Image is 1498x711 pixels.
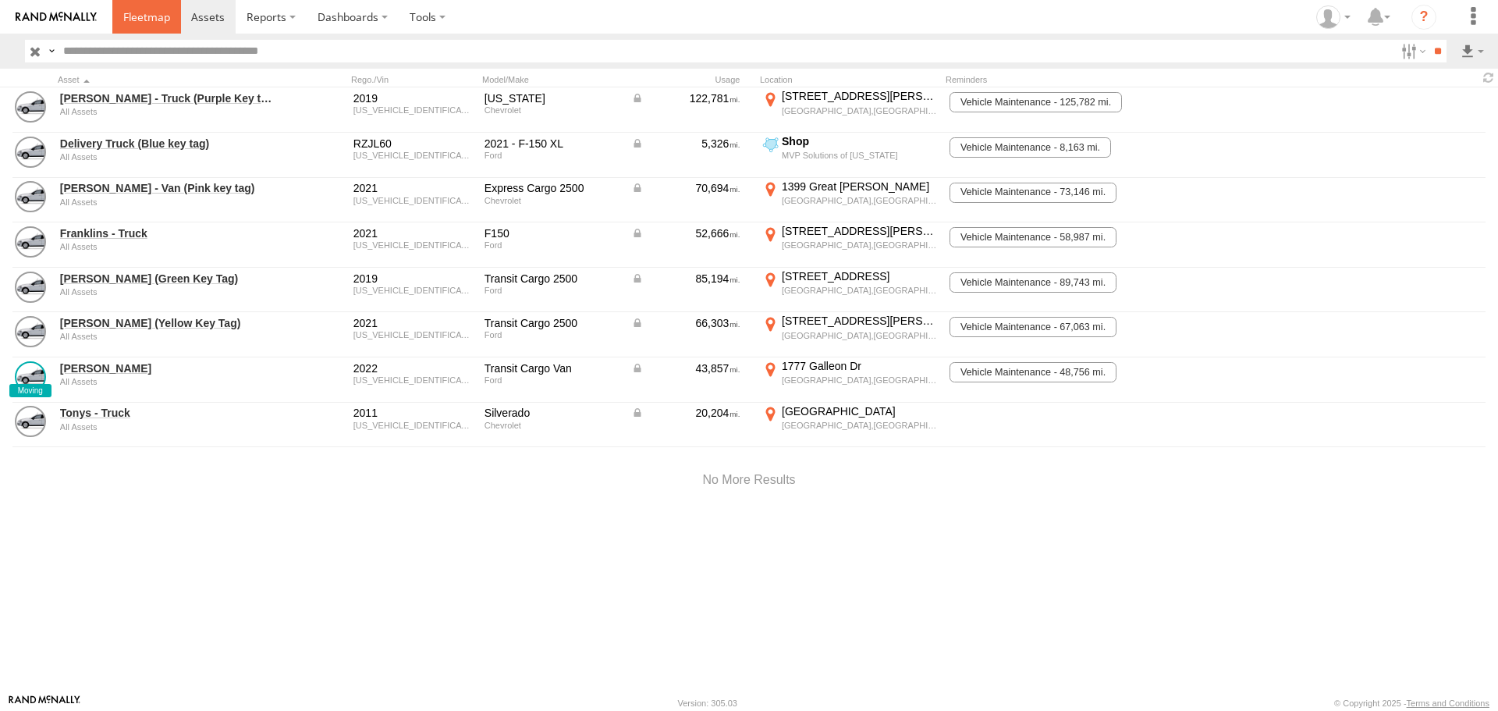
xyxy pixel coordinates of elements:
label: Click to View Current Location [760,404,939,446]
label: Click to View Current Location [760,224,939,266]
div: 1GCHSCEA6K1163930 [353,105,474,115]
a: Delivery Truck (Blue key tag) [60,137,274,151]
div: 2021 [353,226,474,240]
div: Data from Vehicle CANbus [631,272,740,286]
div: Data from Vehicle CANbus [631,181,740,195]
div: Transit Cargo 2500 [485,272,620,286]
div: 1GCWGAFP4M1243651 [353,196,474,205]
div: Data from Vehicle CANbus [631,316,740,330]
div: Ford [485,375,620,385]
div: undefined [60,197,274,207]
div: Ford [485,330,620,340]
div: Ford [485,151,620,160]
div: [GEOGRAPHIC_DATA] [782,404,937,418]
a: [PERSON_NAME] (Yellow Key Tag) [60,316,274,330]
div: Data from Vehicle CANbus [631,91,740,105]
div: [GEOGRAPHIC_DATA],[GEOGRAPHIC_DATA] [782,195,937,206]
label: Export results as... [1459,40,1486,62]
div: undefined [60,377,274,386]
span: Vehicle Maintenance - 67,063 mi. [950,317,1116,337]
label: Click to View Current Location [760,89,939,131]
div: [GEOGRAPHIC_DATA],[GEOGRAPHIC_DATA] [782,240,937,251]
a: View Asset Details [15,226,46,258]
div: Silverado [485,406,620,420]
div: Reminders [946,74,1195,85]
div: 1FTYR1ZM4KKA56292 [353,286,474,295]
div: 2022 [353,361,474,375]
div: Usage [629,74,754,85]
div: Data from Vehicle CANbus [631,137,740,151]
div: Data from Vehicle CANbus [631,361,740,375]
a: [PERSON_NAME] [60,361,274,375]
div: [GEOGRAPHIC_DATA],[GEOGRAPHIC_DATA] [782,330,937,341]
img: rand-logo.svg [16,12,97,23]
div: [GEOGRAPHIC_DATA],[GEOGRAPHIC_DATA] [782,105,937,116]
a: [PERSON_NAME] (Green Key Tag) [60,272,274,286]
div: undefined [60,422,274,432]
div: Chevrolet [485,105,620,115]
label: Click to View Current Location [760,314,939,356]
div: undefined [60,332,274,341]
div: undefined [60,242,274,251]
div: Liz Vargas [1311,5,1356,29]
div: undefined [60,287,274,297]
div: undefined [60,152,274,162]
div: 1FTEX1CB7MKF12658 [353,151,474,160]
div: Chevrolet [485,421,620,430]
div: 1FTBR1Y8XNKA38846 [353,375,474,385]
div: Transit Cargo 2500 [485,316,620,330]
div: [GEOGRAPHIC_DATA],[GEOGRAPHIC_DATA] [782,285,937,296]
div: 1GCRCPEXXBZ404127 [353,421,474,430]
div: Colorado [485,91,620,105]
a: View Asset Details [15,137,46,168]
div: [STREET_ADDRESS][PERSON_NAME] [782,314,937,328]
span: Vehicle Maintenance - 58,987 mi. [950,227,1116,247]
label: Search Query [45,40,58,62]
a: View Asset Details [15,91,46,123]
a: Visit our Website [9,695,80,711]
label: Search Filter Options [1395,40,1429,62]
div: 1399 Great [PERSON_NAME] [782,180,937,194]
a: View Asset Details [15,181,46,212]
label: Click to View Current Location [760,180,939,222]
a: View Asset Details [15,406,46,437]
label: Click to View Current Location [760,269,939,311]
div: F150 [485,226,620,240]
div: Version: 305.03 [678,699,737,708]
div: MVP Solutions of [US_STATE] [782,150,937,161]
div: Rego./Vin [351,74,476,85]
span: Vehicle Maintenance - 89,743 mi. [950,272,1116,293]
a: Tonys - Truck [60,406,274,420]
div: RZJL60 [353,137,474,151]
div: © Copyright 2025 - [1334,699,1489,708]
span: Vehicle Maintenance - 73,146 mi. [950,183,1116,203]
div: Ford [485,286,620,295]
div: Transit Cargo Van [485,361,620,375]
a: View Asset Details [15,316,46,347]
div: 1777 Galleon Dr [782,359,937,373]
span: Vehicle Maintenance - 125,782 mi. [950,92,1121,112]
div: [GEOGRAPHIC_DATA],[GEOGRAPHIC_DATA] [782,420,937,431]
div: 2019 [353,91,474,105]
div: Shop [782,134,937,148]
label: Click to View Current Location [760,134,939,176]
div: Data from Vehicle CANbus [631,406,740,420]
a: Franklins - Truck [60,226,274,240]
div: 1FTBR1Y89MKA45074 [353,330,474,340]
div: 2019 [353,272,474,286]
span: Refresh [1479,70,1498,85]
div: [GEOGRAPHIC_DATA],[GEOGRAPHIC_DATA] [782,375,937,386]
div: Express Cargo 2500 [485,181,620,195]
i: ? [1411,5,1436,30]
span: Vehicle Maintenance - 48,756 mi. [950,362,1116,382]
span: Vehicle Maintenance - 8,163 mi. [950,137,1110,158]
a: [PERSON_NAME] - Van (Pink key tag) [60,181,274,195]
div: 2021 - F-150 XL [485,137,620,151]
div: 2021 [353,316,474,330]
div: Chevrolet [485,196,620,205]
label: Click to View Current Location [760,359,939,401]
div: undefined [60,107,274,116]
div: Model/Make [482,74,623,85]
a: View Asset Details [15,361,46,393]
div: 2011 [353,406,474,420]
